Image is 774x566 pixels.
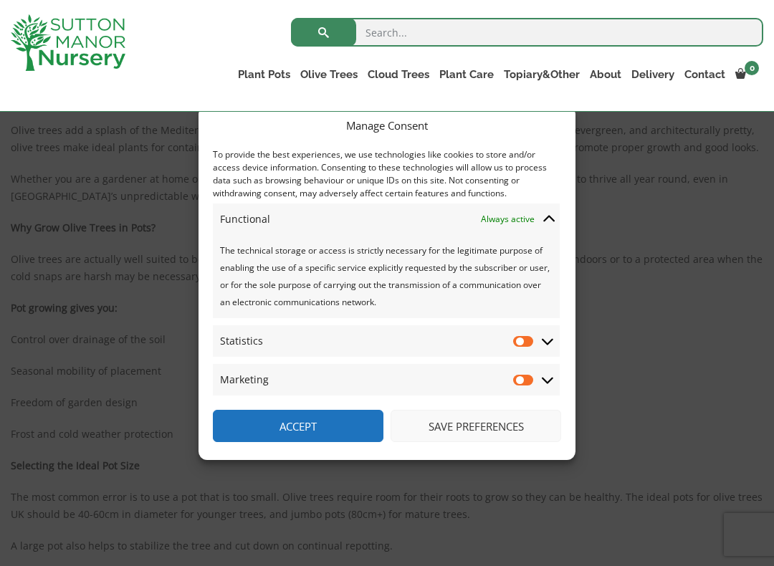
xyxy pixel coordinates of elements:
summary: Functional Always active [213,203,560,235]
input: Search... [291,18,763,47]
summary: Statistics [213,325,560,357]
a: About [585,64,626,85]
a: Olive Trees [295,64,363,85]
a: Topiary&Other [499,64,585,85]
div: Manage Consent [346,117,428,134]
span: Always active [481,211,535,228]
a: Plant Care [434,64,499,85]
a: 0 [730,64,763,85]
span: The technical storage or access is strictly necessary for the legitimate purpose of enabling the ... [220,244,550,308]
span: Functional [220,211,270,228]
img: logo [11,14,125,71]
span: Statistics [220,332,263,350]
a: Cloud Trees [363,64,434,85]
button: Accept [213,410,383,442]
span: 0 [745,61,759,75]
summary: Marketing [213,364,560,395]
a: Contact [679,64,730,85]
a: Delivery [626,64,679,85]
a: Plant Pots [233,64,295,85]
button: Save preferences [391,410,561,442]
span: Marketing [220,371,269,388]
div: To provide the best experiences, we use technologies like cookies to store and/or access device i... [213,148,560,200]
